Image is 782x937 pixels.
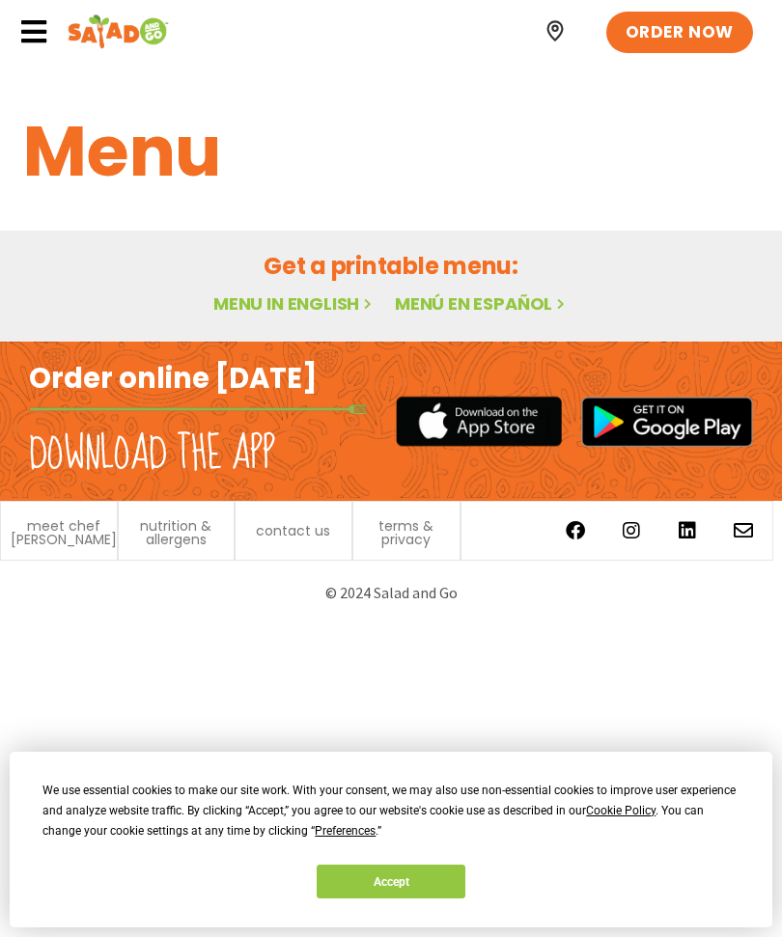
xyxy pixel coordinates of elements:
[396,394,562,449] img: appstore
[23,249,759,283] h2: Get a printable menu:
[68,13,169,51] img: Header logo
[11,519,117,546] a: meet chef [PERSON_NAME]
[317,865,465,898] button: Accept
[213,291,376,316] a: Menu in English
[29,427,275,482] h2: Download the app
[626,21,734,44] span: ORDER NOW
[606,12,753,54] a: ORDER NOW
[395,291,569,316] a: Menú en español
[581,397,753,447] img: google_play
[42,781,739,841] div: We use essential cookies to make our site work. With your consent, we may also use non-essential ...
[19,580,763,606] p: © 2024 Salad and Go
[128,519,225,546] a: nutrition & allergens
[29,361,318,398] h2: Order online [DATE]
[10,752,772,927] div: Cookie Consent Prompt
[29,404,367,414] img: fork
[586,804,656,817] span: Cookie Policy
[363,519,451,546] a: terms & privacy
[256,524,330,537] a: contact us
[315,824,376,838] span: Preferences
[23,99,759,204] h1: Menu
